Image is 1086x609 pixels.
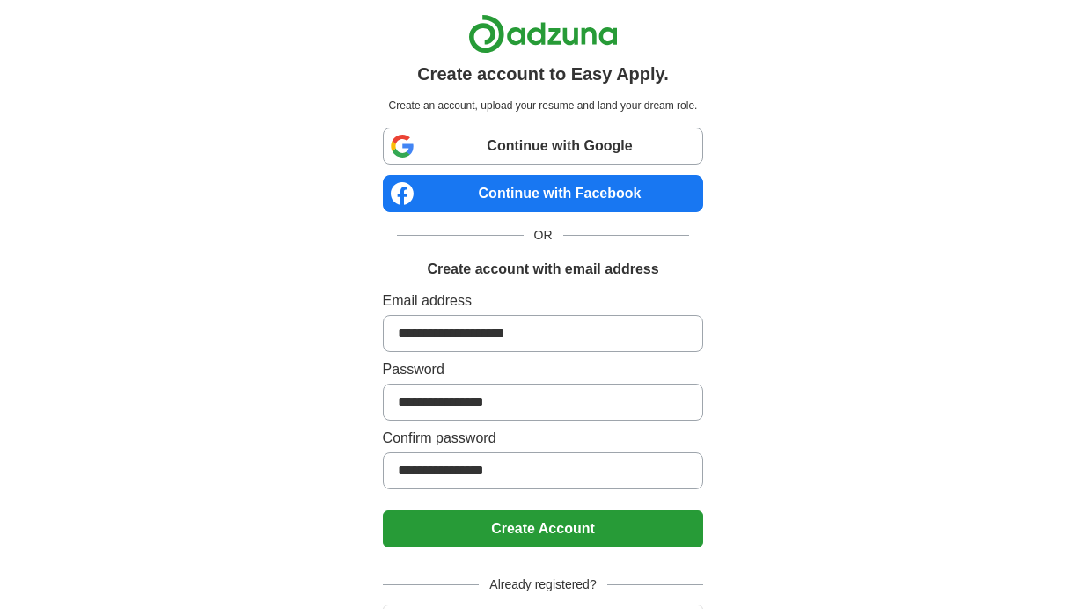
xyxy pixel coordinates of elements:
[383,290,704,312] label: Email address
[427,259,658,280] h1: Create account with email address
[417,61,669,87] h1: Create account to Easy Apply.
[383,510,704,547] button: Create Account
[479,576,606,594] span: Already registered?
[383,428,704,449] label: Confirm password
[383,175,704,212] a: Continue with Facebook
[386,98,701,114] p: Create an account, upload your resume and land your dream role.
[383,359,704,380] label: Password
[383,128,704,165] a: Continue with Google
[524,226,563,245] span: OR
[468,14,618,54] img: Adzuna logo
